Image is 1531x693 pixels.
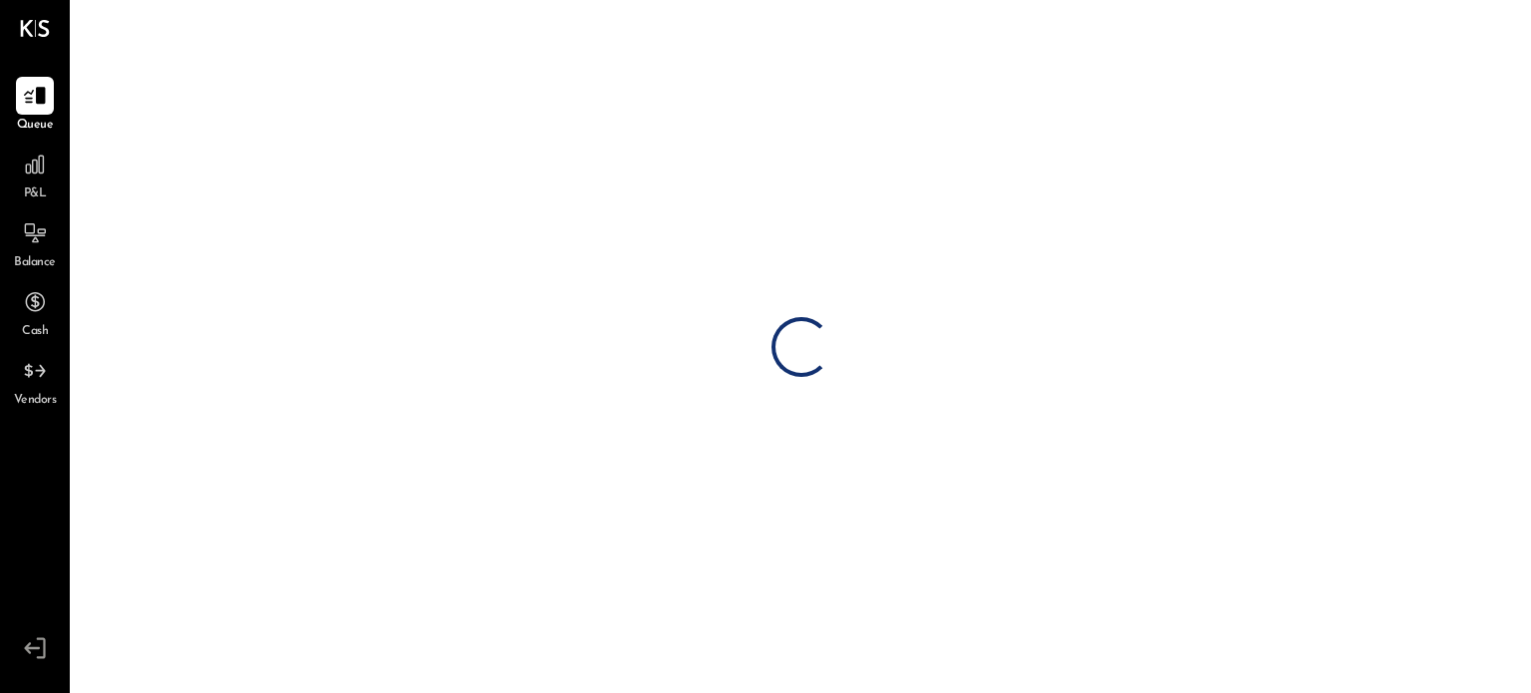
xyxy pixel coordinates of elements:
span: P&L [24,185,47,203]
span: Cash [22,323,48,341]
a: Cash [1,283,69,341]
a: P&L [1,146,69,203]
a: Queue [1,77,69,135]
span: Queue [17,117,54,135]
span: Balance [14,254,56,272]
a: Balance [1,214,69,272]
a: Vendors [1,352,69,410]
span: Vendors [14,392,57,410]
